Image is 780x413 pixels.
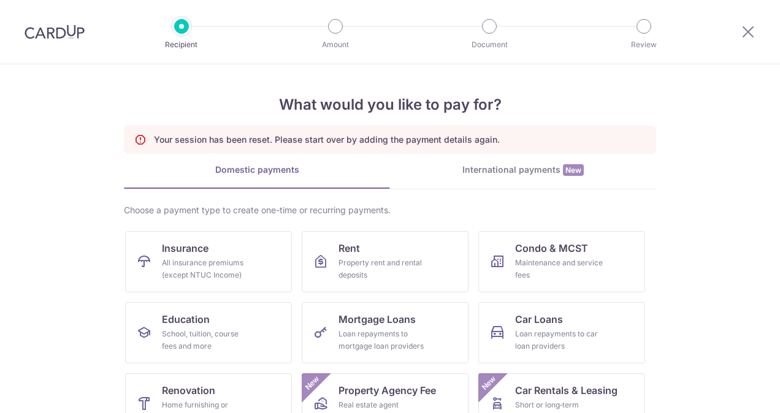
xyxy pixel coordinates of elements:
span: New [479,373,499,393]
span: New [563,164,584,176]
span: Car Rentals & Leasing [515,383,617,398]
div: Loan repayments to mortgage loan providers [338,328,427,352]
a: Car LoansLoan repayments to car loan providers [478,302,645,363]
span: New [302,373,323,393]
div: Property rent and rental deposits [338,257,427,281]
span: Condo & MCST [515,241,588,256]
h4: What would you like to pay for? [124,94,656,116]
span: Insurance [162,241,208,256]
a: RentProperty rent and rental deposits [302,231,468,292]
span: Property Agency Fee [338,383,436,398]
div: Choose a payment type to create one-time or recurring payments. [124,204,656,216]
span: Car Loans [515,312,563,327]
iframe: Opens a widget where you can find more information [702,376,768,407]
a: Mortgage LoansLoan repayments to mortgage loan providers [302,302,468,363]
p: Review [598,39,689,51]
img: CardUp [25,25,85,39]
a: Condo & MCSTMaintenance and service fees [478,231,645,292]
div: Loan repayments to car loan providers [515,328,603,352]
span: Education [162,312,210,327]
div: Maintenance and service fees [515,257,603,281]
p: Amount [290,39,381,51]
div: All insurance premiums (except NTUC Income) [162,257,250,281]
p: Recipient [136,39,227,51]
a: InsuranceAll insurance premiums (except NTUC Income) [125,231,292,292]
span: Mortgage Loans [338,312,416,327]
div: International payments [390,164,656,176]
span: Rent [338,241,360,256]
p: Your session has been reset. Please start over by adding the payment details again. [154,134,500,146]
p: Document [444,39,535,51]
div: Domestic payments [124,164,390,176]
span: Renovation [162,383,215,398]
a: EducationSchool, tuition, course fees and more [125,302,292,363]
div: School, tuition, course fees and more [162,328,250,352]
